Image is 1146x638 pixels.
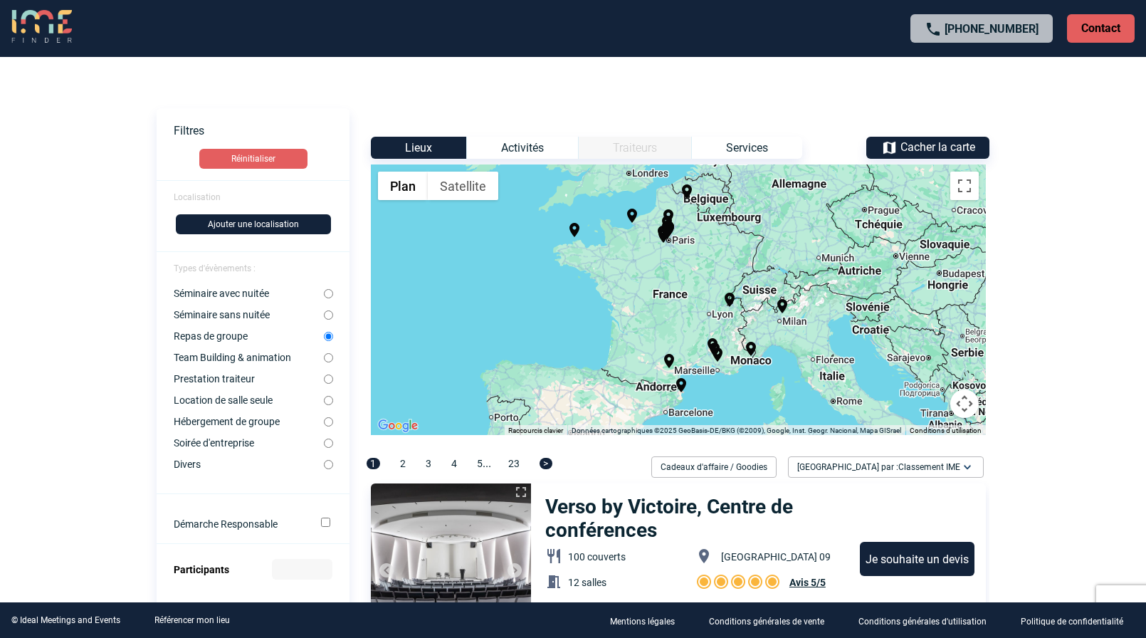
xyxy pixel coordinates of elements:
[660,208,677,225] img: location-on-24-px-black.png
[960,460,974,474] img: baseline_expand_more_white_24dp-b.png
[678,183,695,203] gmp-advanced-marker: Novotel Valenciennes
[706,341,723,361] gmp-advanced-marker: Le Moulin de Vernègues Hôtel & Spa by SOWELL COLLECTION****
[174,416,324,427] label: Hébergement de groupe
[154,615,230,625] a: Référencer mon lieu
[174,124,349,137] p: Filtres
[847,614,1009,627] a: Conditions générales d'utilisation
[174,288,324,299] label: Séminaire avec nuitée
[566,221,583,239] img: location-on-24-px-black.png
[797,460,960,474] span: [GEOGRAPHIC_DATA] par :
[678,183,695,200] img: location-on-24-px-black.png
[199,149,307,169] button: Réinitialiser
[174,518,301,530] label: Démarche Responsable
[374,417,421,435] a: Ouvrir cette zone dans Google Maps (dans une nouvelle fenêtre)
[610,617,675,627] p: Mentions légales
[691,137,802,159] div: Services
[11,615,120,625] div: © Ideal Meetings and Events
[540,458,552,469] span: >
[566,221,583,241] gmp-advanced-marker: L'Agapa Hôtel Spa
[174,437,324,449] label: Soirée d'entreprise
[709,617,824,627] p: Conditions générales de vente
[174,564,229,575] label: Participants
[568,551,626,563] span: 100 couverts
[858,617,987,627] p: Conditions générales d'utilisation
[860,542,974,576] div: Je souhaite un devis
[371,137,466,159] div: Lieux
[659,219,676,239] gmp-advanced-marker: Chateauform' Le Metropolitan
[378,172,428,200] button: Afficher un plan de ville
[721,551,831,563] span: [GEOGRAPHIC_DATA] 09
[176,214,331,234] button: Ajouter une localisation
[321,518,330,527] input: Démarche Responsable
[646,456,782,478] div: Filtrer sur Cadeaux d'affaire / Goodies
[477,458,483,469] span: 5
[174,459,324,470] label: Divers
[658,214,675,234] gmp-advanced-marker: Domaine des Vanneaux Hôtel Golf & Spa MGallery
[704,337,721,357] gmp-advanced-marker: Domaine de la Petite Isle by SOWELL COLLECTION****
[572,427,901,434] span: Données cartographiques ©2025 GeoBasis-DE/BKG (©2009), Google, Inst. Geogr. Nacional, Mapa GISrael
[466,137,578,159] div: Activités
[624,207,641,227] gmp-advanced-marker: Le Beach by SOWELL COLLECTION****
[673,377,690,394] img: location-on-24-px-black.png
[174,192,221,202] span: Localisation
[545,495,846,542] h3: Verso by Victoire, Centre de conférences
[174,330,324,342] label: Repas de groupe
[658,214,675,231] img: location-on-24-px-black.png
[174,373,324,385] label: Prestation traiteur
[721,291,738,311] gmp-advanced-marker: Novotel Annecy Centre Atria
[174,309,324,320] label: Séminaire sans nuitée
[545,548,562,565] img: baseline_restaurant_white_24dp-b.png
[400,458,406,469] span: 2
[898,462,960,472] span: Classement IME
[774,298,791,318] gmp-advanced-marker: Chateauform Villa Gallarati Scotti
[706,341,723,358] img: location-on-24-px-black.png
[508,426,563,436] button: Raccourcis clavier
[698,614,847,627] a: Conditions générales de vente
[568,577,606,588] span: 12 salles
[661,352,678,370] img: location-on-24-px-black.png
[349,456,552,483] div: ...
[721,291,738,308] img: location-on-24-px-black.png
[673,377,690,397] gmp-advanced-marker: Chateauform Mas Sant Joan
[950,172,979,200] button: Passer en plein écran
[742,340,759,357] img: location-on-24-px-black.png
[426,458,431,469] span: 3
[695,548,713,565] img: baseline_location_on_white_24dp-b.png
[1067,14,1135,43] p: Contact
[655,227,672,247] gmp-advanced-marker: Chateauform Château de Rochefort
[367,458,380,469] span: 1
[658,224,675,241] img: location-on-24-px-black.png
[661,352,678,372] gmp-advanced-marker: Hôtel du Roi & Spa by SOWELL COLLECTION*****
[704,337,721,354] img: location-on-24-px-black.png
[660,208,677,228] gmp-advanced-marker: Chateauform' Chateau de Fillerval
[624,207,641,224] img: location-on-24-px-black.png
[174,263,256,273] span: Types d'évènements :
[545,573,562,590] img: baseline_meeting_room_white_24dp-b.png
[174,394,324,406] label: Location de salle seule
[428,172,498,200] button: Afficher les images satellite
[789,577,826,588] span: Avis 5/5
[945,22,1039,36] a: [PHONE_NUMBER]
[774,298,791,315] img: location-on-24-px-black.png
[742,340,759,360] gmp-advanced-marker: Fairmont Monte Carlo
[655,227,672,244] img: location-on-24-px-black.png
[157,149,349,169] a: Réinitialiser
[654,224,671,241] img: location-on-24-px-black.png
[578,137,691,159] div: Catégorie non disponible pour le type d’Événement sélectionné
[174,352,324,363] label: Team Building & animation
[508,458,520,469] span: 23
[659,219,676,236] img: location-on-24-px-black.png
[659,220,676,237] img: location-on-24-px-black.png
[654,224,671,244] gmp-advanced-marker: Châteauform' Château de Ronqueux
[651,456,777,478] div: Cadeaux d'affaire / Goodies
[599,614,698,627] a: Mentions légales
[950,389,979,418] button: Commandes de la caméra de la carte
[658,224,675,244] gmp-advanced-marker: Palais des Congrès - Paris Saclay
[925,21,942,38] img: call-24-px.png
[1009,614,1146,627] a: Politique de confidentialité
[545,599,562,616] img: baseline_group_white_24dp-b.png
[900,140,975,154] span: Cacher la carte
[451,458,457,469] span: 4
[910,427,982,434] a: Conditions d'utilisation
[659,220,676,240] gmp-advanced-marker: Chateauform La Maison des Centraliens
